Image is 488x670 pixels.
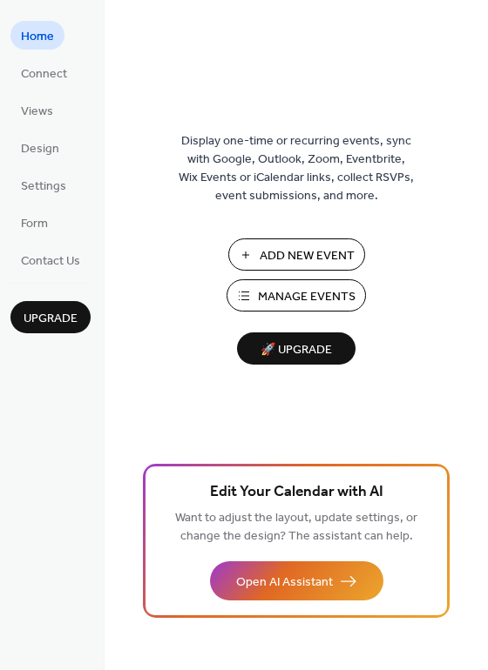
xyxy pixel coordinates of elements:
[10,208,58,237] a: Form
[247,338,345,362] span: 🚀 Upgrade
[21,28,54,46] span: Home
[260,247,355,265] span: Add New Event
[228,238,365,271] button: Add New Event
[10,21,64,50] a: Home
[237,332,356,365] button: 🚀 Upgrade
[21,252,80,271] span: Contact Us
[258,288,356,306] span: Manage Events
[21,103,53,121] span: Views
[21,178,66,196] span: Settings
[227,279,366,312] button: Manage Events
[24,310,78,328] span: Upgrade
[10,96,64,124] a: Views
[10,245,91,274] a: Contact Us
[10,301,91,333] button: Upgrade
[21,215,48,233] span: Form
[21,140,59,158] span: Design
[10,133,70,162] a: Design
[21,65,67,84] span: Connect
[236,573,333,592] span: Open AI Assistant
[210,561,383,600] button: Open AI Assistant
[10,58,78,87] a: Connect
[10,171,77,199] a: Settings
[179,132,414,205] span: Display one-time or recurring events, sync with Google, Outlook, Zoom, Eventbrite, Wix Events or ...
[175,506,417,548] span: Want to adjust the layout, update settings, or change the design? The assistant can help.
[210,480,383,505] span: Edit Your Calendar with AI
